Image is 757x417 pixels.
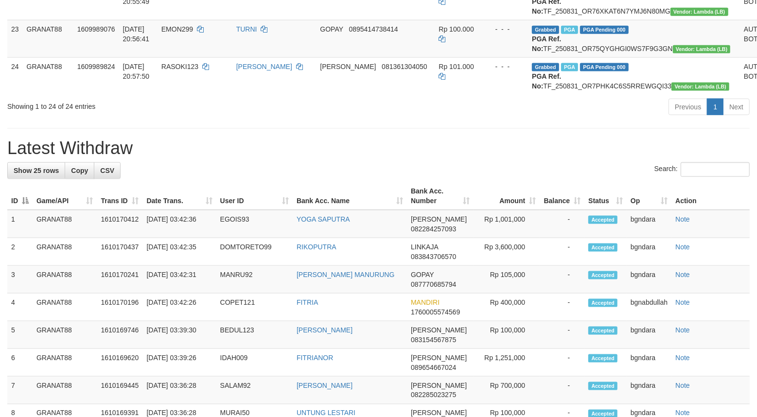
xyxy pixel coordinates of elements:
td: [DATE] 03:39:30 [142,321,216,349]
td: GRANAT88 [23,57,73,95]
td: TF_250831_OR75QYGHGI0WS7F9G3GN [528,20,740,57]
span: Copy 081361304050 to clipboard [382,63,427,70]
span: [PERSON_NAME] [411,354,467,362]
td: GRANAT88 [33,266,97,294]
span: Copy [71,167,88,174]
span: PGA Pending [580,63,629,71]
td: GRANAT88 [33,238,97,266]
td: GRANAT88 [33,377,97,404]
td: [DATE] 03:42:36 [142,210,216,238]
td: GRANAT88 [33,321,97,349]
span: Accepted [588,354,617,363]
th: Trans ID: activate to sort column ascending [97,182,143,210]
span: Copy 0895414738414 to clipboard [349,25,398,33]
td: 1610169746 [97,321,143,349]
span: Rp 100.000 [439,25,474,33]
a: Previous [669,99,707,115]
span: Copy 083843706570 to clipboard [411,253,456,261]
td: IDAH009 [216,349,293,377]
span: Rp 101.000 [439,63,474,70]
span: [PERSON_NAME] [411,215,467,223]
td: [DATE] 03:36:28 [142,377,216,404]
td: 1610169620 [97,349,143,377]
span: RASOKI123 [161,63,198,70]
a: Note [675,326,690,334]
b: PGA Ref. No: [532,72,561,90]
td: - [540,210,584,238]
a: RIKOPUTRA [297,243,336,251]
td: GRANAT88 [23,20,73,57]
span: Copy 089654667024 to clipboard [411,364,456,371]
td: EGOIS93 [216,210,293,238]
td: Rp 400,000 [474,294,540,321]
a: Show 25 rows [7,162,65,179]
a: TURNI [236,25,257,33]
span: EMON299 [161,25,193,33]
input: Search: [681,162,750,177]
span: Vendor URL: https://dashboard.q2checkout.com/secure [671,83,729,91]
span: [PERSON_NAME] [411,382,467,389]
td: - [540,377,584,404]
a: [PERSON_NAME] [297,326,352,334]
span: [DATE] 20:57:50 [123,63,150,80]
a: Note [675,243,690,251]
td: 4 [7,294,33,321]
td: - [540,238,584,266]
span: 1609989824 [77,63,115,70]
td: BEDUL123 [216,321,293,349]
th: Op: activate to sort column ascending [627,182,671,210]
span: GOPAY [320,25,343,33]
a: Note [675,271,690,278]
span: Show 25 rows [14,167,59,174]
td: 3 [7,266,33,294]
span: Vendor URL: https://dashboard.q2checkout.com/secure [673,45,731,53]
span: Grabbed [532,63,559,71]
a: [PERSON_NAME] [236,63,292,70]
span: [DATE] 20:56:41 [123,25,150,43]
td: Rp 1,251,000 [474,349,540,377]
a: Note [675,382,690,389]
a: Note [675,409,690,417]
td: 1610170412 [97,210,143,238]
span: Marked by bgnabdullah [561,26,578,34]
span: 1609989076 [77,25,115,33]
th: Bank Acc. Name: activate to sort column ascending [293,182,407,210]
td: bgndara [627,238,671,266]
th: Status: activate to sort column ascending [584,182,627,210]
td: COPET121 [216,294,293,321]
td: 1610170241 [97,266,143,294]
td: bgndara [627,321,671,349]
span: MANDIRI [411,298,440,306]
span: Accepted [588,327,617,335]
a: Note [675,354,690,362]
td: - [540,349,584,377]
td: GRANAT88 [33,210,97,238]
td: - [540,321,584,349]
td: 6 [7,349,33,377]
span: Grabbed [532,26,559,34]
span: Copy 1760005574569 to clipboard [411,308,460,316]
td: TF_250831_OR7PHK4C6S5RREWGQI33 [528,57,740,95]
span: Accepted [588,299,617,307]
td: 23 [7,20,23,57]
td: DOMTORETO99 [216,238,293,266]
a: [PERSON_NAME] [297,382,352,389]
div: - - - [488,24,525,34]
a: Note [675,215,690,223]
td: bgndara [627,349,671,377]
td: [DATE] 03:42:35 [142,238,216,266]
th: ID: activate to sort column descending [7,182,33,210]
span: LINKAJA [411,243,438,251]
td: 1610169445 [97,377,143,404]
span: Accepted [588,382,617,390]
td: bgnabdullah [627,294,671,321]
td: [DATE] 03:39:26 [142,349,216,377]
span: Copy 082285023275 to clipboard [411,391,456,399]
div: - - - [488,62,525,71]
td: 1610170196 [97,294,143,321]
td: 1610170437 [97,238,143,266]
th: Balance: activate to sort column ascending [540,182,584,210]
td: 1 [7,210,33,238]
td: SALAM92 [216,377,293,404]
b: PGA Ref. No: [532,35,561,52]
